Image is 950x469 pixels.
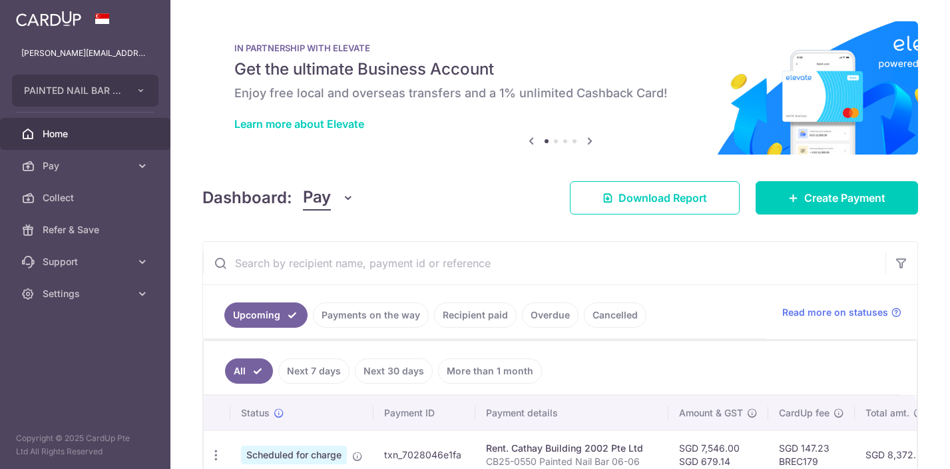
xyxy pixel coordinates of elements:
a: Next 30 days [355,358,433,384]
a: Payments on the way [313,302,429,328]
span: Refer & Save [43,223,130,236]
h4: Dashboard: [202,186,292,210]
span: Home [43,127,130,141]
span: Support [43,255,130,268]
a: Overdue [522,302,579,328]
span: Download Report [618,190,707,206]
button: PAINTED NAIL BAR 2 PTE. LTD. [12,75,158,107]
button: Pay [303,185,354,211]
img: Renovation banner [202,21,918,155]
a: More than 1 month [438,358,542,384]
a: Recipient paid [434,302,517,328]
span: Status [241,406,270,420]
a: Learn more about Elevate [234,117,364,131]
span: Collect [43,191,130,205]
span: CardUp fee [779,406,830,420]
span: Pay [43,159,130,173]
span: Settings [43,287,130,300]
p: IN PARTNERSHIP WITH ELEVATE [234,43,886,53]
p: CB25-0550 Painted Nail Bar 06-06 [486,455,658,468]
input: Search by recipient name, payment id or reference [203,242,885,284]
a: Read more on statuses [782,306,901,319]
span: Total amt. [865,406,909,420]
h6: Enjoy free local and overseas transfers and a 1% unlimited Cashback Card! [234,85,886,101]
span: PAINTED NAIL BAR 2 PTE. LTD. [24,84,122,97]
span: Amount & GST [679,406,743,420]
a: Upcoming [224,302,308,328]
a: Next 7 days [278,358,350,384]
span: Scheduled for charge [241,446,347,464]
div: Rent. Cathay Building 2002 Pte Ltd [486,442,658,455]
span: Create Payment [804,190,885,206]
h5: Get the ultimate Business Account [234,59,886,80]
img: CardUp [16,11,81,27]
th: Payment details [475,396,668,430]
span: Pay [303,185,331,211]
a: Create Payment [756,181,918,215]
span: Read more on statuses [782,306,888,319]
a: Cancelled [584,302,646,328]
a: All [225,358,273,384]
a: Download Report [570,181,740,215]
th: Payment ID [373,396,475,430]
p: [PERSON_NAME][EMAIL_ADDRESS][DOMAIN_NAME] [21,47,149,60]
